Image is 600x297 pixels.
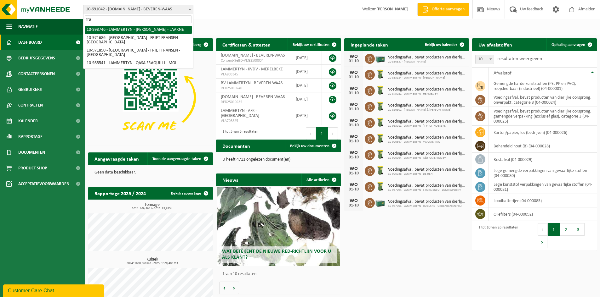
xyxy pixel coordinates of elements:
[347,102,360,107] div: WO
[430,6,466,13] span: Offerte aanvragen
[291,92,322,106] td: [DATE]
[388,151,466,156] span: Voedingsafval, bevat producten van dierlijke oorsprong, onverpakt, categorie 3
[221,86,286,91] span: RED25010240
[222,249,331,260] span: Wat betekent de nieuwe RED-richtlijn voor u als klant?
[152,157,201,161] span: Toon de aangevraagde taken
[375,85,386,96] img: WB-0140-HPE-GN-50
[388,140,466,144] span: 10-920367 - LAMMERTYN - VG CATERING
[388,103,466,108] span: Voedingsafval, bevat producten van dierlijke oorsprong, onverpakt, categorie 3
[229,282,239,294] button: Volgende
[85,34,192,47] li: 10-971686 - [GEOGRAPHIC_DATA] - FRIET FRANSEN - [GEOGRAPHIC_DATA]
[217,187,340,266] a: Wat betekent de nieuwe RED-richtlijn voor u als klant?
[489,126,597,139] td: karton/papier, los (bedrijven) (04-000026)
[94,170,207,175] p: Geen data beschikbaar.
[388,119,466,124] span: Voedingsafval, bevat producten van dierlijke oorsprong, onverpakt, categorie 3
[166,187,212,200] a: Bekijk rapportage
[347,59,360,63] div: 01-10
[18,82,42,97] span: Gebruikers
[18,129,43,145] span: Rapportage
[187,43,201,47] span: Verberg
[91,262,213,265] span: 2024: 1620,860 m3 - 2025: 1320,480 m3
[472,38,518,51] h2: Uw afvalstoffen
[375,197,386,208] img: PB-LB-0680-HPE-GN-01
[88,51,213,144] img: Download de VHEPlus App
[347,134,360,139] div: WO
[347,203,360,208] div: 01-10
[291,79,322,92] td: [DATE]
[572,223,585,236] button: 3
[347,123,360,128] div: 01-10
[375,69,386,80] img: WB-0140-HPE-GN-50
[291,65,322,79] td: [DATE]
[3,283,105,297] iframe: chat widget
[546,38,596,51] a: Ophaling aanvragen
[18,113,38,129] span: Kalender
[182,38,212,51] button: Verberg
[301,173,340,186] a: Alle artikelen
[88,187,152,199] h2: Rapportage 2025 / 2024
[88,152,145,165] h2: Aangevraagde taken
[497,56,542,61] label: resultaten weergeven
[375,117,386,128] img: WB-0140-HPE-GN-50
[425,43,457,47] span: Bekijk uw kalender
[489,180,597,194] td: lege kunststof verpakkingen van gevaarlijke stoffen (04-000081)
[489,153,597,166] td: restafval (04-000029)
[489,207,597,221] td: oliefilters (04-000092)
[347,107,360,112] div: 01-10
[293,43,329,47] span: Bekijk uw certificaten
[347,155,360,160] div: 01-10
[91,207,213,210] span: 2024: 169,894 t - 2025: 83,825 t
[221,53,285,58] span: [DOMAIN_NAME] - BEVEREN-WAAS
[494,71,511,76] span: Afvalstof
[291,106,322,125] td: [DATE]
[388,135,466,140] span: Voedingsafval, bevat producten van dierlijke oorsprong, onverpakt, categorie 3
[347,150,360,155] div: WO
[376,7,408,12] strong: [PERSON_NAME]
[221,58,286,63] span: Consent-SelfD-VEG2500034
[388,199,466,204] span: Voedingsafval, bevat producten van dierlijke oorsprong, onverpakt, categorie 3
[221,108,259,118] span: LAMMERTYN - AFK - [GEOGRAPHIC_DATA]
[344,38,394,51] h2: Ingeplande taken
[388,76,466,80] span: 10-863184 - LAMMERTYN - [PERSON_NAME]
[18,19,38,35] span: Navigatie
[475,223,518,249] div: 1 tot 10 van 26 resultaten
[388,108,466,112] span: 10-886802 - [PERSON_NAME] & [PERSON_NAME]
[83,5,193,14] span: 10-691042 - LAMMERTYN.NET - BEVEREN-WAAS
[388,87,466,92] span: Voedingsafval, bevat producten van dierlijke oorsprong, onverpakt, categorie 3
[18,66,55,82] span: Contactpersonen
[306,127,316,140] button: Previous
[288,38,340,51] a: Bekijk uw certificaten
[221,72,286,77] span: VLA903345
[375,101,386,112] img: WB-0140-HPE-GN-51
[489,93,597,107] td: voedingsafval, bevat producten van dierlijke oorsprong, onverpakt, categorie 3 (04-000024)
[347,75,360,80] div: 01-10
[489,166,597,180] td: lege gemengde verpakkingen van gevaarlijke stoffen (04-000080)
[18,145,45,160] span: Documenten
[538,236,547,248] button: Next
[560,223,572,236] button: 2
[328,127,338,140] button: Next
[489,139,597,153] td: behandeld hout (B) (04-000028)
[388,183,466,188] span: Voedingsafval, bevat producten van dierlijke oorsprong, onverpakt, categorie 3
[147,152,212,165] a: Toon de aangevraagde taken
[18,35,42,50] span: Dashboard
[347,187,360,192] div: 01-10
[375,133,386,144] img: WB-0140-HPE-GN-50
[347,70,360,75] div: WO
[347,91,360,96] div: 01-10
[347,139,360,144] div: 01-10
[285,140,340,152] a: Bekijk uw documenten
[375,53,386,63] img: PB-LB-0680-HPE-GN-01
[375,149,386,160] img: WB-0140-HPE-GN-50
[216,38,277,51] h2: Certificaten & attesten
[551,43,585,47] span: Ophaling aanvragen
[221,67,283,72] span: LAMMERTYN - KVDV - MERELBEKE
[388,172,466,176] span: 10-926938 - LAMMERTYN - DE HEN
[489,79,597,93] td: gemengde harde kunststoffen (PE, PP en PVC), recycleerbaar (industrieel) (04-000001)
[222,272,338,276] p: 1 van 10 resultaten
[388,60,466,64] span: 10-850337 - [PERSON_NAME]
[221,95,285,99] span: [DOMAIN_NAME] - BEVEREN-WAAS
[219,282,229,294] button: Vorige
[489,194,597,207] td: loodbatterijen (04-000085)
